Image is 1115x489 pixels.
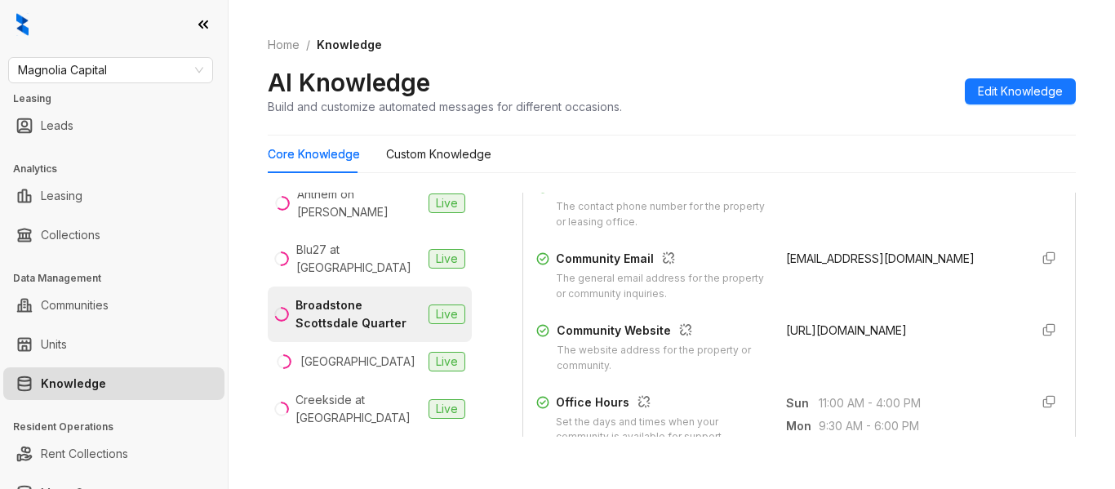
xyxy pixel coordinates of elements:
[317,38,382,51] span: Knowledge
[556,415,766,446] div: Set the days and times when your community is available for support
[13,420,228,434] h3: Resident Operations
[429,305,465,324] span: Live
[3,438,224,470] li: Rent Collections
[3,367,224,400] li: Knowledge
[429,399,465,419] span: Live
[429,193,465,213] span: Live
[300,353,415,371] div: [GEOGRAPHIC_DATA]
[41,219,100,251] a: Collections
[965,78,1076,104] button: Edit Knowledge
[41,109,73,142] a: Leads
[3,219,224,251] li: Collections
[41,289,109,322] a: Communities
[297,185,422,221] div: Anthem on [PERSON_NAME]
[819,394,1016,412] span: 11:00 AM - 4:00 PM
[41,180,82,212] a: Leasing
[41,438,128,470] a: Rent Collections
[13,91,228,106] h3: Leasing
[3,180,224,212] li: Leasing
[786,323,907,337] span: [URL][DOMAIN_NAME]
[18,58,203,82] span: Magnolia Capital
[386,145,491,163] div: Custom Knowledge
[556,271,766,302] div: The general email address for the property or community inquiries.
[3,109,224,142] li: Leads
[429,249,465,269] span: Live
[13,162,228,176] h3: Analytics
[819,417,1016,435] span: 9:30 AM - 6:00 PM
[268,98,622,115] div: Build and customize automated messages for different occasions.
[295,391,422,427] div: Creekside at [GEOGRAPHIC_DATA]
[786,417,819,435] span: Mon
[557,322,766,343] div: Community Website
[306,36,310,54] li: /
[978,82,1063,100] span: Edit Knowledge
[429,352,465,371] span: Live
[3,328,224,361] li: Units
[786,251,975,265] span: [EMAIL_ADDRESS][DOMAIN_NAME]
[556,199,766,230] div: The contact phone number for the property or leasing office.
[16,13,29,36] img: logo
[296,241,422,277] div: Blu27 at [GEOGRAPHIC_DATA]
[556,250,766,271] div: Community Email
[556,393,766,415] div: Office Hours
[268,67,430,98] h2: AI Knowledge
[41,328,67,361] a: Units
[268,145,360,163] div: Core Knowledge
[295,296,422,332] div: Broadstone Scottsdale Quarter
[3,289,224,322] li: Communities
[264,36,303,54] a: Home
[13,271,228,286] h3: Data Management
[786,394,819,412] span: Sun
[557,343,766,374] div: The website address for the property or community.
[41,367,106,400] a: Knowledge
